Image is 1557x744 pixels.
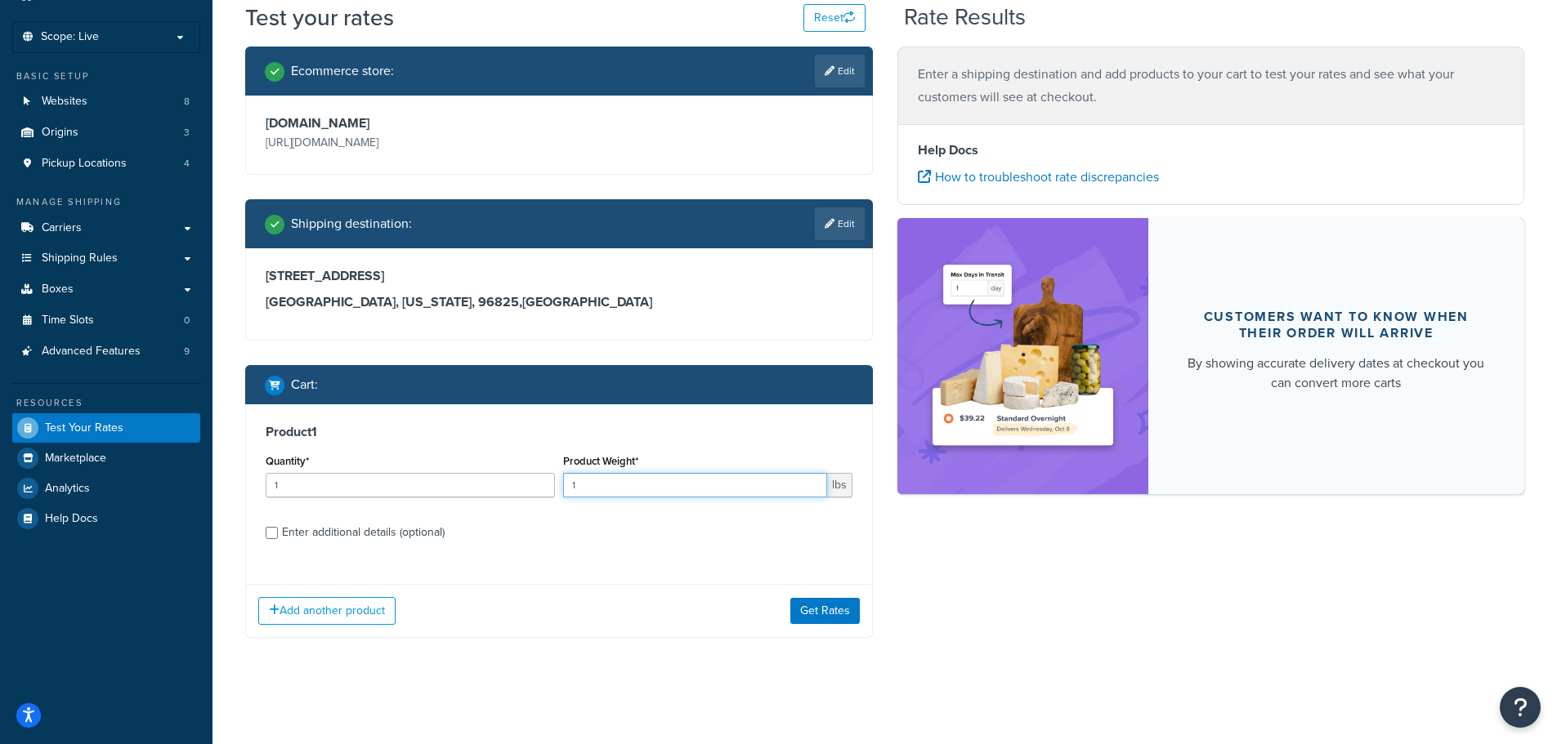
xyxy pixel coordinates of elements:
[42,221,82,235] span: Carriers
[1500,687,1541,728] button: Open Resource Center
[12,336,200,367] a: Advanced Features9
[12,149,200,179] li: Pickup Locations
[1188,354,1486,393] div: By showing accurate delivery dates at checkout you can convert more carts
[12,87,200,117] a: Websites8
[12,87,200,117] li: Websites
[12,305,200,336] a: Time Slots0
[266,424,852,440] h3: Product 1
[12,118,200,148] li: Origins
[282,521,445,544] div: Enter additional details (optional)
[918,63,1505,109] p: Enter a shipping destination and add products to your cart to test your rates and see what your c...
[803,4,866,32] button: Reset
[291,377,318,392] h2: Cart :
[12,336,200,367] li: Advanced Features
[12,149,200,179] a: Pickup Locations4
[184,314,190,327] span: 0
[266,294,852,310] h3: [GEOGRAPHIC_DATA], [US_STATE], 96825 , [GEOGRAPHIC_DATA]
[245,2,394,33] h1: Test your rates
[266,131,555,154] p: [URL][DOMAIN_NAME]
[1188,309,1486,341] div: Customers want to know when their order will arrive
[266,455,309,467] label: Quantity*
[12,305,200,336] li: Time Slots
[12,243,200,274] a: Shipping Rules
[12,396,200,410] div: Resources
[563,473,827,497] input: 0.00
[790,598,860,624] button: Get Rates
[45,452,106,466] span: Marketplace
[12,118,200,148] a: Origins3
[918,167,1159,186] a: How to troubleshoot rate discrepancies
[922,243,1124,470] img: feature-image-ddt-36eae7f7280da8017bfb280eaccd9c446f90b1fe08728e4019434db127062ab4.png
[266,115,555,131] h3: [DOMAIN_NAME]
[42,126,78,140] span: Origins
[815,55,865,87] a: Edit
[266,527,278,539] input: Enter additional details (optional)
[266,268,852,284] h3: [STREET_ADDRESS]
[904,5,1026,30] h2: Rate Results
[42,95,87,109] span: Websites
[45,482,90,496] span: Analytics
[42,314,94,327] span: Time Slots
[12,69,200,83] div: Basic Setup
[42,283,74,296] span: Boxes
[291,216,412,231] h2: Shipping destination :
[918,140,1505,160] h4: Help Docs
[815,207,865,240] a: Edit
[184,95,190,109] span: 8
[42,345,141,359] span: Advanced Features
[563,455,638,467] label: Product Weight*
[12,213,200,243] a: Carriers
[42,252,118,265] span: Shipping Rules
[258,597,396,625] button: Add another product
[266,473,555,497] input: 0
[827,473,852,497] span: lbs
[12,474,200,503] a: Analytics
[45,421,123,435] span: Test Your Rates
[12,413,200,443] a: Test Your Rates
[41,30,99,44] span: Scope: Live
[12,195,200,209] div: Manage Shipping
[291,64,394,78] h2: Ecommerce store :
[12,274,200,305] a: Boxes
[184,345,190,359] span: 9
[184,126,190,140] span: 3
[12,443,200,473] a: Marketplace
[184,157,190,171] span: 4
[45,512,98,526] span: Help Docs
[42,157,127,171] span: Pickup Locations
[12,504,200,533] a: Help Docs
